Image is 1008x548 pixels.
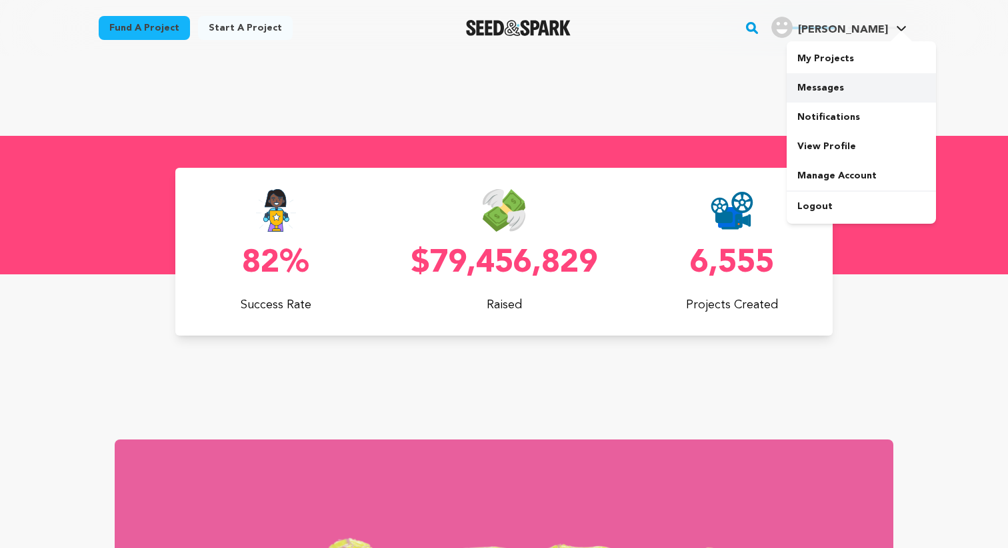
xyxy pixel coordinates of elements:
[787,192,936,221] a: Logout
[631,296,833,314] p: Projects Created
[99,16,190,40] a: Fund a project
[771,17,888,38] div: Adrian D.'s Profile
[198,16,293,40] a: Start a project
[787,73,936,103] a: Messages
[466,20,571,36] a: Seed&Spark Homepage
[403,248,605,280] p: $79,456,829
[255,189,297,232] img: Seed&Spark Success Rate Icon
[711,189,753,232] img: Seed&Spark Projects Created Icon
[798,25,888,35] span: [PERSON_NAME]
[787,132,936,161] a: View Profile
[466,20,571,36] img: Seed&Spark Logo Dark Mode
[483,189,525,232] img: Seed&Spark Money Raised Icon
[175,296,377,314] p: Success Rate
[631,248,833,280] p: 6,555
[787,161,936,190] a: Manage Account
[403,296,605,314] p: Raised
[769,14,909,42] span: Adrian D.'s Profile
[769,14,909,38] a: Adrian D.'s Profile
[787,103,936,132] a: Notifications
[175,248,377,280] p: 82%
[771,17,793,38] img: user.png
[787,44,936,73] a: My Projects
